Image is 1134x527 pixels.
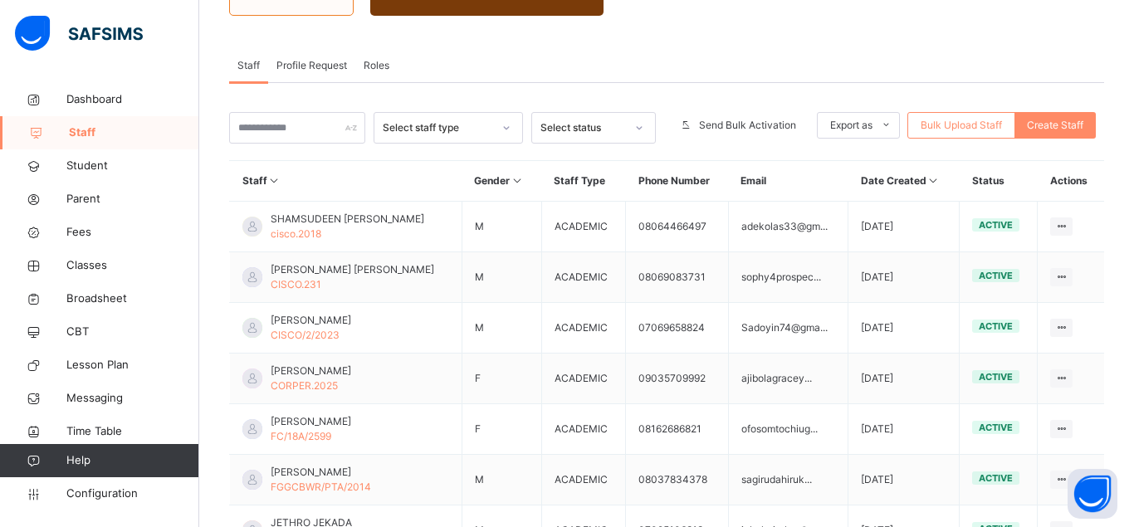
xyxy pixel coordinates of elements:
span: [PERSON_NAME] [271,313,351,328]
td: sophy4prospec... [728,252,848,303]
th: Email [728,161,848,202]
td: F [462,354,541,404]
td: M [462,303,541,354]
td: ACADEMIC [541,202,625,252]
img: safsims [15,16,143,51]
span: Student [66,158,199,174]
span: Dashboard [66,91,199,108]
td: ajibolagracey... [728,354,848,404]
td: ACADEMIC [541,303,625,354]
td: 08064466497 [626,202,729,252]
span: Send Bulk Activation [699,118,796,133]
td: sagirudahiruk... [728,455,848,505]
th: Gender [462,161,541,202]
span: Export as [830,118,872,133]
td: 08037834378 [626,455,729,505]
td: Sadoyin74@gma... [728,303,848,354]
th: Staff [230,161,462,202]
span: active [979,472,1013,484]
td: M [462,252,541,303]
td: ACADEMIC [541,354,625,404]
td: ofosomtochiug... [728,404,848,455]
span: Create Staff [1027,118,1083,133]
th: Date Created [848,161,960,202]
span: CISCO/2/2023 [271,329,340,341]
span: Bulk Upload Staff [921,118,1002,133]
th: Staff Type [541,161,625,202]
span: [PERSON_NAME] [271,414,351,429]
span: Time Table [66,423,199,440]
td: 08162686821 [626,404,729,455]
span: [PERSON_NAME] [271,465,371,480]
span: active [979,270,1013,281]
span: FGGCBWR/PTA/2014 [271,481,371,493]
div: Select status [540,120,625,135]
span: active [979,219,1013,231]
td: 08069083731 [626,252,729,303]
td: [DATE] [848,202,960,252]
td: 07069658824 [626,303,729,354]
span: active [979,371,1013,383]
i: Sort in Ascending Order [510,174,524,187]
span: Messaging [66,390,199,407]
span: CISCO.231 [271,278,321,290]
i: Sort in Ascending Order [926,174,941,187]
span: Profile Request [276,58,347,73]
span: SHAMSUDEEN [PERSON_NAME] [271,212,424,227]
span: Staff [69,124,199,141]
span: [PERSON_NAME] [271,364,351,378]
th: Status [960,161,1038,202]
td: [DATE] [848,354,960,404]
span: Classes [66,257,199,274]
span: Parent [66,191,199,207]
td: F [462,404,541,455]
td: ACADEMIC [541,455,625,505]
span: cisco.2018 [271,227,321,240]
span: Configuration [66,486,198,502]
td: ACADEMIC [541,252,625,303]
span: active [979,320,1013,332]
span: active [979,422,1013,433]
span: Roles [364,58,389,73]
span: CBT [66,324,199,340]
td: M [462,455,541,505]
span: Help [66,452,198,469]
td: adekolas33@gm... [728,202,848,252]
span: [PERSON_NAME] [PERSON_NAME] [271,262,434,277]
th: Actions [1038,161,1104,202]
td: [DATE] [848,455,960,505]
td: [DATE] [848,404,960,455]
td: 09035709992 [626,354,729,404]
span: CORPER.2025 [271,379,338,392]
span: Broadsheet [66,290,199,307]
td: [DATE] [848,252,960,303]
span: Fees [66,224,199,241]
td: ACADEMIC [541,404,625,455]
td: M [462,202,541,252]
span: Staff [237,58,260,73]
i: Sort in Ascending Order [267,174,281,187]
td: [DATE] [848,303,960,354]
span: Lesson Plan [66,357,199,373]
button: Open asap [1068,469,1117,519]
th: Phone Number [626,161,729,202]
div: Select staff type [383,120,492,135]
span: FC/18A/2599 [271,430,331,442]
